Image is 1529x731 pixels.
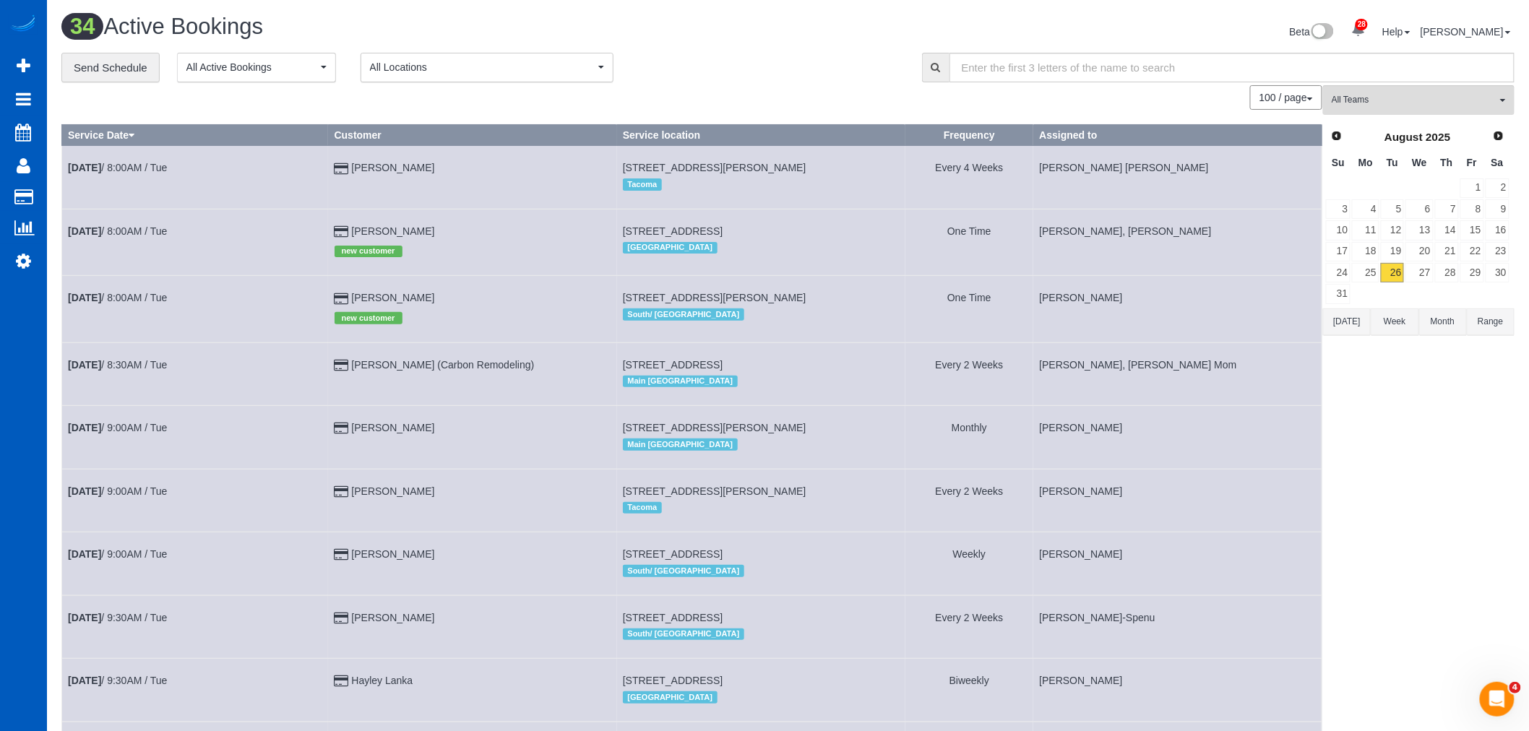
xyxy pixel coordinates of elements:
[1381,199,1405,219] a: 5
[623,435,899,454] div: Location
[1419,308,1467,335] button: Month
[68,225,167,237] a: [DATE]/ 8:00AM / Tue
[623,691,718,703] span: [GEOGRAPHIC_DATA]
[1033,209,1322,275] td: Assigned to
[335,360,349,371] i: Credit Card Payment
[328,406,616,469] td: Customer
[949,53,1515,82] input: Enter the first 3 letters of the name to search
[1382,26,1410,38] a: Help
[62,406,329,469] td: Schedule date
[623,688,899,706] div: Location
[623,628,744,640] span: South/ [GEOGRAPHIC_DATA]
[335,676,349,686] i: Credit Card Payment
[1381,263,1405,282] a: 26
[617,595,905,658] td: Service location
[1412,157,1427,168] span: Wednesday
[351,422,434,433] a: [PERSON_NAME]
[62,276,329,342] td: Schedule date
[62,146,329,209] td: Schedule date
[623,612,723,623] span: [STREET_ADDRESS]
[1326,220,1351,240] a: 10
[335,294,349,304] i: Credit Card Payment
[1290,26,1335,38] a: Beta
[623,376,738,387] span: Main [GEOGRAPHIC_DATA]
[1033,406,1322,469] td: Assigned to
[1033,342,1322,405] td: Assigned to
[68,422,167,433] a: [DATE]/ 9:00AM / Tue
[1352,220,1379,240] a: 11
[1033,595,1322,658] td: Assigned to
[328,532,616,595] td: Customer
[905,406,1033,469] td: Frequency
[328,595,616,658] td: Customer
[68,162,167,173] a: [DATE]/ 8:00AM / Tue
[1460,242,1484,261] a: 22
[361,53,613,82] ol: All Locations
[177,53,336,82] button: All Active Bookings
[1405,242,1433,261] a: 20
[62,209,329,275] td: Schedule date
[61,53,160,83] a: Send Schedule
[1460,199,1484,219] a: 8
[623,175,899,194] div: Location
[1426,131,1450,143] span: 2025
[623,292,806,303] span: [STREET_ADDRESS][PERSON_NAME]
[617,209,905,275] td: Service location
[1332,157,1345,168] span: Sunday
[1491,157,1504,168] span: Saturday
[1251,85,1322,110] nav: Pagination navigation
[1405,263,1433,282] a: 27
[68,548,101,560] b: [DATE]
[623,359,723,371] span: [STREET_ADDRESS]
[1327,126,1347,147] a: Prev
[905,342,1033,405] td: Frequency
[1460,220,1484,240] a: 15
[1326,242,1351,261] a: 17
[61,14,778,39] h1: Active Bookings
[1384,131,1423,143] span: August
[328,342,616,405] td: Customer
[623,162,806,173] span: [STREET_ADDRESS][PERSON_NAME]
[335,423,349,433] i: Credit Card Payment
[68,162,101,173] b: [DATE]
[623,498,899,517] div: Location
[905,146,1033,209] td: Frequency
[1460,263,1484,282] a: 29
[1405,199,1433,219] a: 6
[68,485,101,497] b: [DATE]
[335,164,349,174] i: Credit Card Payment
[68,292,167,303] a: [DATE]/ 8:00AM / Tue
[905,532,1033,595] td: Frequency
[328,125,616,146] th: Customer
[9,14,38,35] img: Automaid Logo
[623,238,899,257] div: Location
[335,246,402,257] span: new customer
[1323,308,1371,335] button: [DATE]
[1326,263,1351,282] a: 24
[1033,146,1322,209] td: Assigned to
[1486,199,1509,219] a: 9
[328,276,616,342] td: Customer
[1435,199,1459,219] a: 7
[617,276,905,342] td: Service location
[1405,220,1433,240] a: 13
[1489,126,1509,147] a: Next
[617,342,905,405] td: Service location
[1467,157,1477,168] span: Friday
[1323,85,1515,108] ol: All Teams
[1421,26,1511,38] a: [PERSON_NAME]
[328,146,616,209] td: Customer
[335,312,402,324] span: new customer
[1033,532,1322,595] td: Assigned to
[1435,220,1459,240] a: 14
[905,125,1033,146] th: Frequency
[623,178,662,190] span: Tacoma
[1435,263,1459,282] a: 28
[623,565,744,576] span: South/ [GEOGRAPHIC_DATA]
[623,502,662,514] span: Tacoma
[1310,23,1334,42] img: New interface
[68,292,101,303] b: [DATE]
[1435,242,1459,261] a: 21
[1371,308,1418,335] button: Week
